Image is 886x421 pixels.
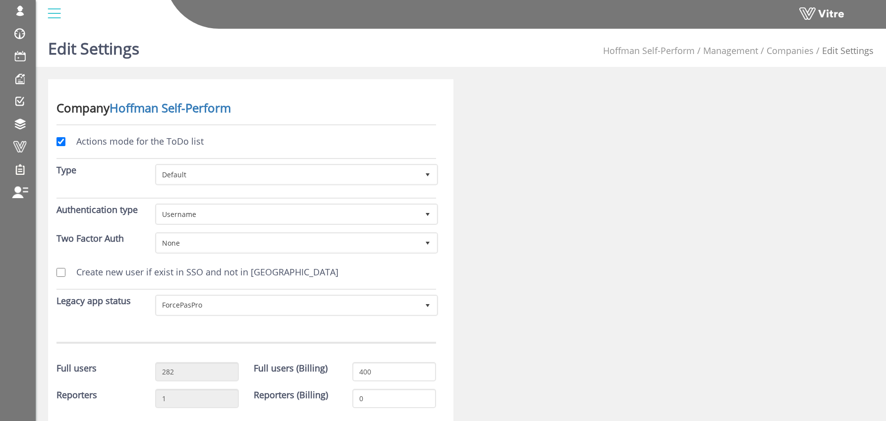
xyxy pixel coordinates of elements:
a: Hoffman Self-Perform [110,100,231,116]
h3: Company [56,102,436,114]
a: Hoffman Self-Perform [603,45,695,56]
label: Create new user if exist in SSO and not in [GEOGRAPHIC_DATA] [66,266,338,279]
li: Management [695,45,758,57]
label: Actions mode for the ToDo list [66,135,204,148]
label: Full users (Billing) [254,362,328,375]
label: Authentication type [56,204,138,216]
span: select [419,205,437,223]
span: select [419,234,437,252]
h1: Edit Settings [48,25,139,67]
li: Edit Settings [814,45,874,57]
span: select [419,165,437,183]
input: Create new user if exist in SSO and not in [GEOGRAPHIC_DATA] [56,268,65,277]
span: Username [157,205,419,223]
label: Legacy app status [56,295,131,308]
input: Actions mode for the ToDo list [56,137,65,146]
span: select [419,296,437,314]
a: Companies [767,45,814,56]
span: None [157,234,419,252]
label: Type [56,164,76,177]
label: Two Factor Auth [56,232,124,245]
label: Full users [56,362,97,375]
span: Default [157,165,419,183]
span: ForcePasPro [157,296,419,314]
label: Reporters [56,389,97,402]
label: Reporters (Billing) [254,389,328,402]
